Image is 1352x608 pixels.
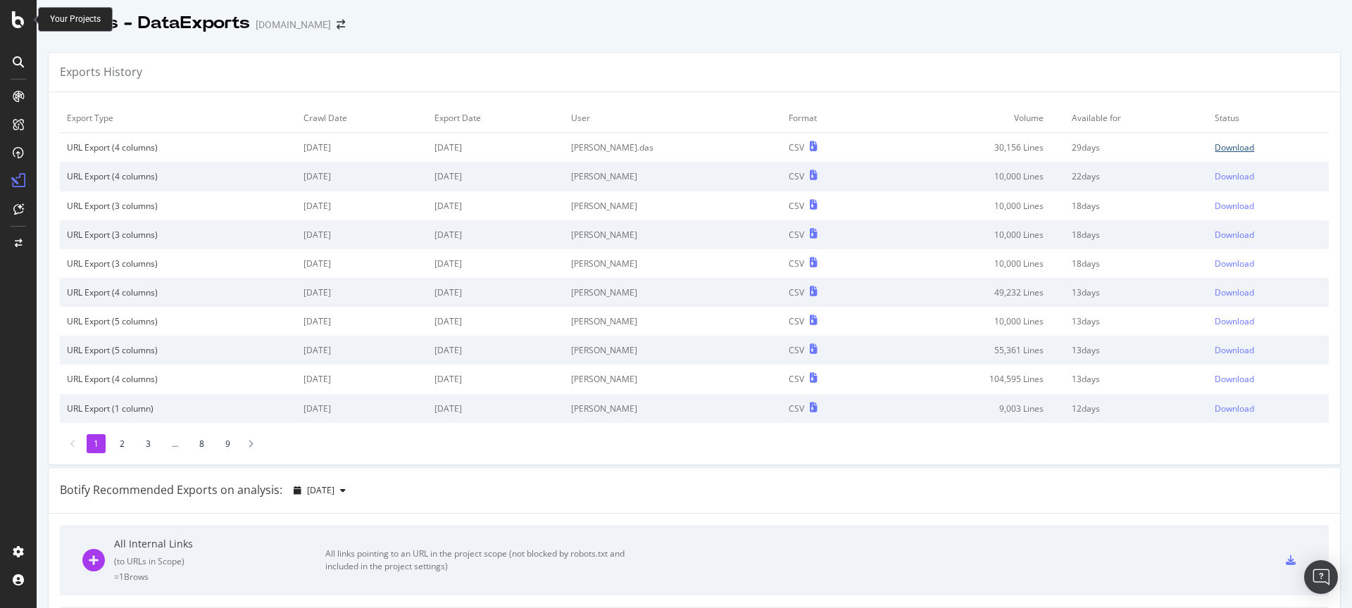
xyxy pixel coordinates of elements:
[427,133,564,163] td: [DATE]
[67,315,289,327] div: URL Export (5 columns)
[789,286,804,298] div: CSV
[789,229,804,241] div: CSV
[1208,103,1329,133] td: Status
[789,315,804,327] div: CSV
[1215,141,1254,153] div: Download
[879,307,1065,336] td: 10,000 Lines
[789,403,804,414] div: CSV
[564,394,782,423] td: [PERSON_NAME]
[564,162,782,191] td: [PERSON_NAME]
[1065,162,1208,191] td: 22 days
[1215,403,1322,414] a: Download
[1215,170,1322,182] a: Download
[564,336,782,365] td: [PERSON_NAME]
[1215,170,1254,182] div: Download
[87,434,106,453] li: 1
[427,103,564,133] td: Export Date
[296,191,427,220] td: [DATE]
[427,278,564,307] td: [DATE]
[879,278,1065,307] td: 49,232 Lines
[296,394,427,423] td: [DATE]
[1065,365,1208,393] td: 13 days
[1065,278,1208,307] td: 13 days
[325,547,642,573] div: All links pointing to an URL in the project scope (not blocked by robots.txt and included in the ...
[1215,229,1322,241] a: Download
[1065,191,1208,220] td: 18 days
[427,336,564,365] td: [DATE]
[564,307,782,336] td: [PERSON_NAME]
[114,537,325,551] div: All Internal Links
[1215,258,1254,270] div: Download
[789,258,804,270] div: CSV
[296,162,427,191] td: [DATE]
[564,191,782,220] td: [PERSON_NAME]
[296,278,427,307] td: [DATE]
[879,133,1065,163] td: 30,156 Lines
[60,64,142,80] div: Exports History
[1215,200,1254,212] div: Download
[288,479,351,502] button: [DATE]
[879,191,1065,220] td: 10,000 Lines
[139,434,158,453] li: 3
[60,103,296,133] td: Export Type
[427,307,564,336] td: [DATE]
[879,220,1065,249] td: 10,000 Lines
[1215,403,1254,414] div: Download
[337,20,345,30] div: arrow-right-arrow-left
[67,141,289,153] div: URL Export (4 columns)
[1215,286,1322,298] a: Download
[1215,141,1322,153] a: Download
[427,191,564,220] td: [DATE]
[1215,373,1254,385] div: Download
[114,555,325,567] div: ( to URLs in Scope )
[564,278,782,307] td: [PERSON_NAME]
[879,162,1065,191] td: 10,000 Lines
[427,162,564,191] td: [DATE]
[427,365,564,393] td: [DATE]
[1215,258,1322,270] a: Download
[1215,286,1254,298] div: Download
[1215,344,1254,356] div: Download
[296,133,427,163] td: [DATE]
[1215,315,1254,327] div: Download
[296,103,427,133] td: Crawl Date
[218,434,237,453] li: 9
[67,170,289,182] div: URL Export (4 columns)
[789,170,804,182] div: CSV
[67,229,289,241] div: URL Export (3 columns)
[1065,249,1208,278] td: 18 days
[427,220,564,249] td: [DATE]
[1065,394,1208,423] td: 12 days
[114,571,325,583] div: = 1B rows
[1065,220,1208,249] td: 18 days
[296,220,427,249] td: [DATE]
[1215,229,1254,241] div: Download
[67,258,289,270] div: URL Export (3 columns)
[789,373,804,385] div: CSV
[427,249,564,278] td: [DATE]
[307,484,334,496] span: 2025 Aug. 10th
[879,336,1065,365] td: 55,361 Lines
[879,103,1065,133] td: Volume
[564,249,782,278] td: [PERSON_NAME]
[1215,373,1322,385] a: Download
[60,482,282,498] div: Botify Recommended Exports on analysis:
[564,220,782,249] td: [PERSON_NAME]
[789,200,804,212] div: CSV
[113,434,132,453] li: 2
[67,344,289,356] div: URL Export (5 columns)
[256,18,331,32] div: [DOMAIN_NAME]
[48,11,250,35] div: Reports - DataExports
[296,336,427,365] td: [DATE]
[1065,307,1208,336] td: 13 days
[296,307,427,336] td: [DATE]
[564,365,782,393] td: [PERSON_NAME]
[1286,555,1296,565] div: csv-export
[1215,344,1322,356] a: Download
[879,365,1065,393] td: 104,595 Lines
[296,249,427,278] td: [DATE]
[1065,336,1208,365] td: 13 days
[1065,103,1208,133] td: Available for
[879,394,1065,423] td: 9,003 Lines
[789,344,804,356] div: CSV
